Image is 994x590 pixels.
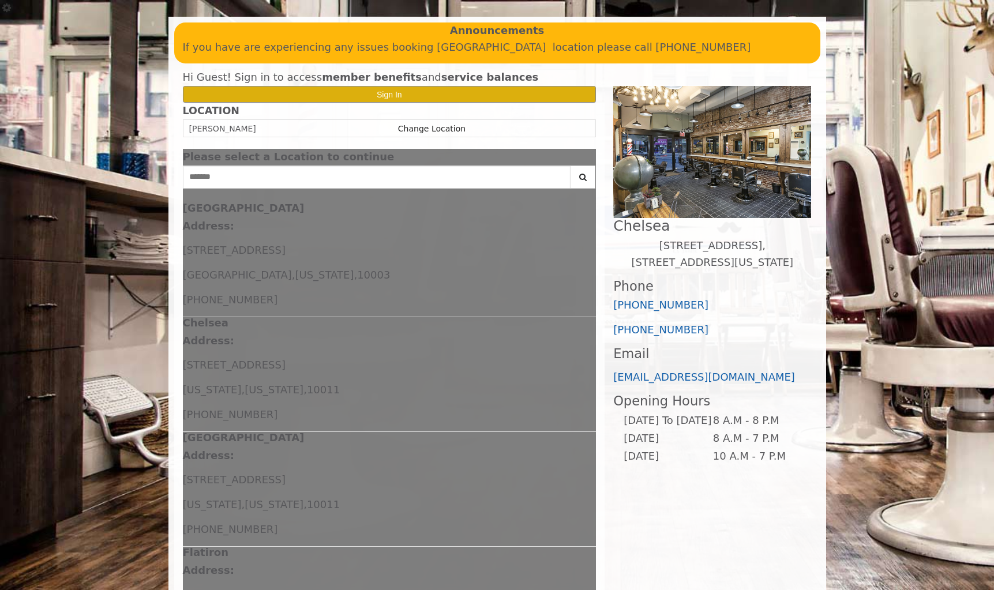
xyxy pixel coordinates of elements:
b: Chelsea [183,317,228,329]
td: [DATE] To [DATE] [623,412,712,430]
span: [GEOGRAPHIC_DATA] [183,269,292,281]
b: Address: [183,335,234,347]
span: [PERSON_NAME] [189,124,256,133]
td: 8 A.M - 7 P.M [712,430,802,448]
td: [DATE] [623,430,712,448]
a: [EMAIL_ADDRESS][DOMAIN_NAME] [613,371,795,383]
div: Hi Guest! Sign in to access and [183,69,597,86]
span: , [241,498,245,510]
a: [PHONE_NUMBER] [613,299,708,311]
b: [GEOGRAPHIC_DATA] [183,431,305,444]
i: Search button [576,173,590,181]
b: Address: [183,564,234,576]
span: [US_STATE] [295,269,354,281]
span: [US_STATE] [183,384,242,396]
button: Sign In [183,86,597,103]
b: Address: [183,220,234,232]
p: If you have are experiencing any issues booking [GEOGRAPHIC_DATA] location please call [PHONE_NUM... [183,39,812,56]
span: [STREET_ADDRESS] [183,473,286,486]
b: [GEOGRAPHIC_DATA] [183,202,305,214]
span: Please select a Location to continue [183,151,395,163]
span: [US_STATE] [245,384,303,396]
span: [STREET_ADDRESS] [183,244,286,256]
span: [PHONE_NUMBER] [183,523,278,535]
a: Change Location [398,124,466,133]
span: , [292,269,295,281]
span: , [303,384,307,396]
span: 10011 [307,498,340,510]
b: Flatiron [183,546,228,558]
button: close dialog [579,153,596,161]
b: LOCATION [183,105,239,117]
p: [STREET_ADDRESS],[STREET_ADDRESS][US_STATE] [613,238,811,271]
span: 10011 [307,384,340,396]
h3: Email [613,347,811,361]
span: , [303,498,307,510]
b: Announcements [450,22,545,39]
span: [US_STATE] [245,498,303,510]
td: 8 A.M - 8 P.M [712,412,802,430]
span: [US_STATE] [183,498,242,510]
b: service balances [441,71,539,83]
a: [PHONE_NUMBER] [613,324,708,336]
td: [DATE] [623,448,712,465]
span: [PHONE_NUMBER] [183,294,278,306]
span: [STREET_ADDRESS] [183,359,286,371]
span: [PHONE_NUMBER] [183,408,278,420]
input: Search Center [183,166,571,189]
span: 10003 [357,269,390,281]
span: , [241,384,245,396]
h2: Chelsea [613,218,811,234]
td: 10 A.M - 7 P.M [712,448,802,465]
b: Address: [183,449,234,461]
div: Center Select [183,166,597,194]
h3: Phone [613,279,811,294]
span: , [354,269,357,281]
b: member benefits [322,71,422,83]
h3: Opening Hours [613,394,811,408]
